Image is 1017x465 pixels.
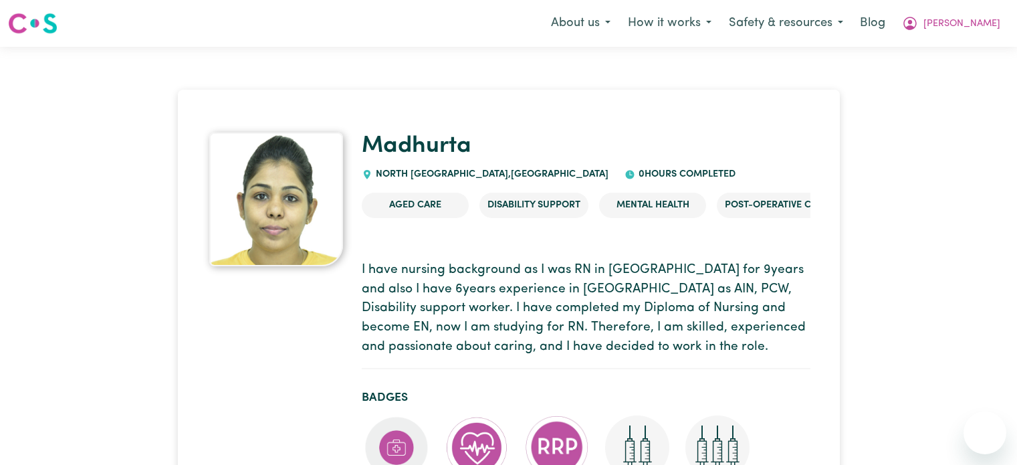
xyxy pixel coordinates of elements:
li: Post-operative care [717,193,836,218]
img: Careseekers logo [8,11,58,35]
span: NORTH [GEOGRAPHIC_DATA] , [GEOGRAPHIC_DATA] [372,169,608,179]
li: Mental Health [599,193,706,218]
a: Blog [852,9,893,38]
button: How it works [619,9,720,37]
img: Madhurta [209,132,343,266]
li: Aged Care [362,193,469,218]
a: Careseekers logo [8,8,58,39]
a: Madhurta [362,134,471,158]
li: Disability Support [479,193,588,218]
button: My Account [893,9,1009,37]
span: 0 hours completed [635,169,736,179]
iframe: Button to launch messaging window [964,411,1006,454]
h2: Badges [362,391,810,405]
a: Madhurta's profile picture' [207,132,346,266]
button: Safety & resources [720,9,852,37]
span: [PERSON_NAME] [923,17,1000,31]
button: About us [542,9,619,37]
p: I have nursing background as I was RN in [GEOGRAPHIC_DATA] for 9years and also I have 6years expe... [362,261,810,357]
